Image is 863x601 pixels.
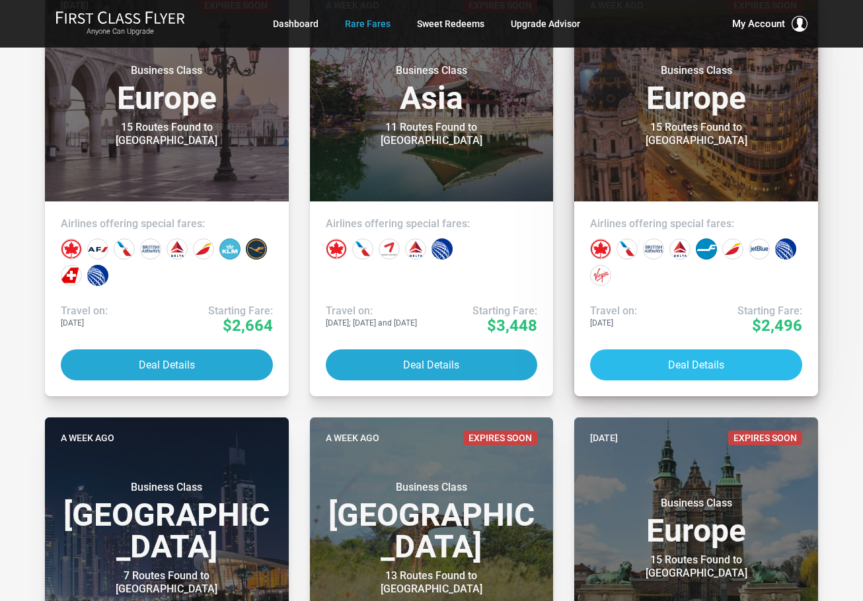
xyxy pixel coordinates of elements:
[326,431,379,445] time: A week ago
[431,238,453,260] div: United
[61,217,273,230] h4: Airlines offering special fares:
[56,27,185,36] small: Anyone Can Upgrade
[61,64,273,114] h3: Europe
[590,217,802,230] h4: Airlines offering special fares:
[219,238,241,260] div: KLM
[590,349,802,380] button: Deal Details
[614,553,779,580] div: 15 Routes Found to [GEOGRAPHIC_DATA]
[728,431,802,445] span: Expires Soon
[614,64,779,77] small: Business Class
[87,265,108,286] div: United
[246,238,267,260] div: Lufthansa
[326,217,538,230] h4: Airlines offering special fares:
[326,64,538,114] h3: Asia
[349,569,514,596] div: 13 Routes Found to [GEOGRAPHIC_DATA]
[140,238,161,260] div: British Airways
[84,481,249,494] small: Business Class
[463,431,537,445] span: Expires Soon
[167,238,188,260] div: Delta Airlines
[590,64,802,114] h3: Europe
[352,238,373,260] div: American Airlines
[61,349,273,380] button: Deal Details
[114,238,135,260] div: American Airlines
[590,431,618,445] time: [DATE]
[84,569,249,596] div: 7 Routes Found to [GEOGRAPHIC_DATA]
[669,238,691,260] div: Delta Airlines
[326,238,347,260] div: Air Canada
[61,431,114,445] time: A week ago
[349,64,514,77] small: Business Class
[193,238,214,260] div: Iberia
[61,238,82,260] div: Air Canada
[722,238,743,260] div: Iberia
[614,497,779,510] small: Business Class
[61,265,82,286] div: Swiss
[732,16,785,32] span: My Account
[84,121,249,147] div: 15 Routes Found to [GEOGRAPHIC_DATA]
[273,12,319,36] a: Dashboard
[56,11,185,24] img: First Class Flyer
[349,481,514,494] small: Business Class
[590,238,611,260] div: Air Canada
[84,64,249,77] small: Business Class
[590,265,611,286] div: Virgin Atlantic
[61,481,273,563] h3: [GEOGRAPHIC_DATA]
[775,238,796,260] div: United
[696,238,717,260] div: Finnair
[749,238,770,260] div: JetBlue
[417,12,484,36] a: Sweet Redeems
[345,12,391,36] a: Rare Fares
[405,238,426,260] div: Delta Airlines
[326,349,538,380] button: Deal Details
[326,481,538,563] h3: [GEOGRAPHIC_DATA]
[617,238,638,260] div: American Airlines
[590,497,802,547] h3: Europe
[349,121,514,147] div: 11 Routes Found to [GEOGRAPHIC_DATA]
[511,12,580,36] a: Upgrade Advisor
[56,11,185,37] a: First Class FlyerAnyone Can Upgrade
[87,238,108,260] div: Air France
[732,16,807,32] button: My Account
[614,121,779,147] div: 15 Routes Found to [GEOGRAPHIC_DATA]
[643,238,664,260] div: British Airways
[379,238,400,260] div: Asiana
